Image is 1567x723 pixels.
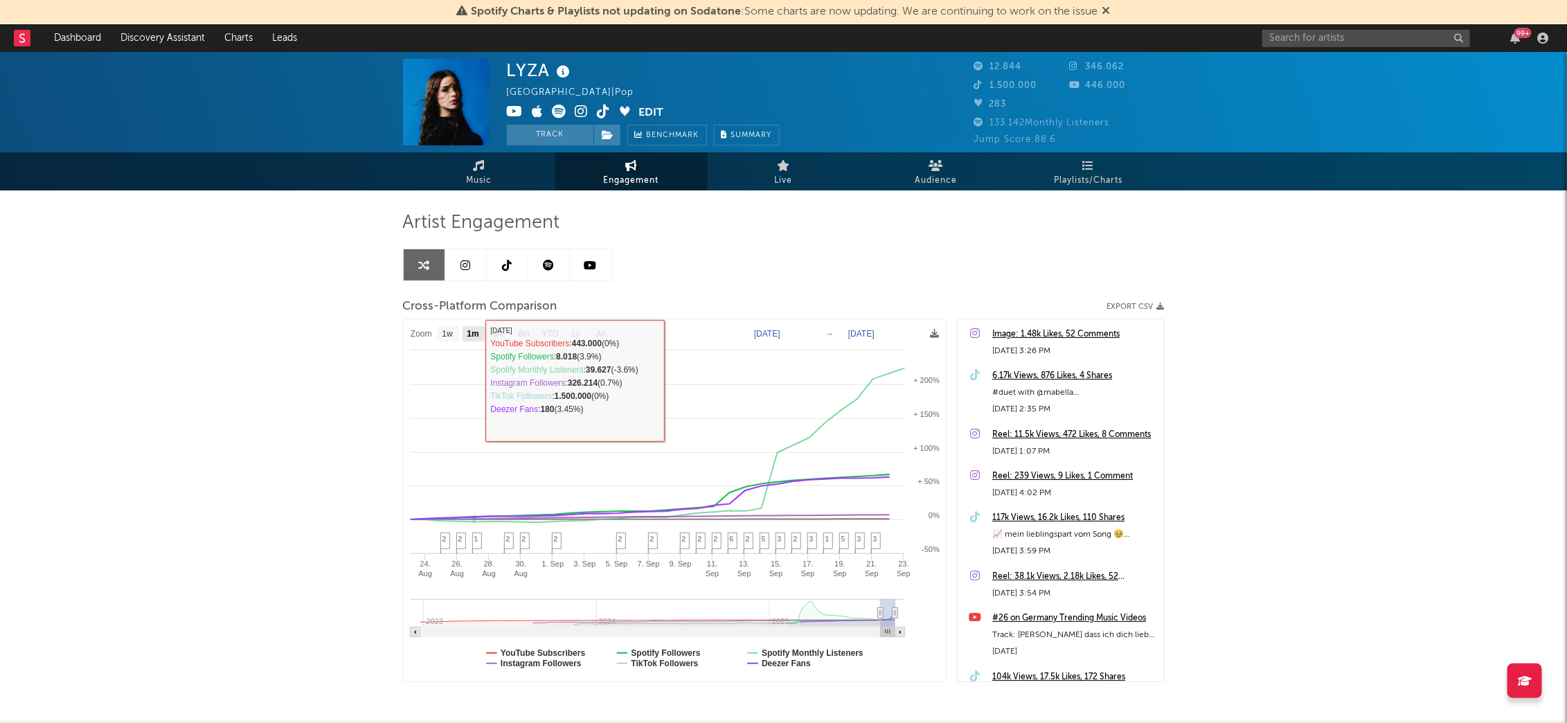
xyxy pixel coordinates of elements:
[1012,152,1165,190] a: Playlists/Charts
[762,535,766,543] span: 5
[708,152,860,190] a: Live
[555,152,708,190] a: Engagement
[514,560,528,578] text: 30. Aug
[848,329,875,339] text: [DATE]
[522,535,526,543] span: 2
[573,560,596,568] text: 3. Sep
[917,477,940,485] text: + 50%
[650,535,654,543] span: 2
[730,535,734,543] span: 6
[571,330,580,339] text: 1y
[403,215,560,231] span: Artist Engagement
[915,172,957,189] span: Audience
[992,485,1157,501] div: [DATE] 4:02 PM
[627,125,707,145] a: Benchmark
[825,535,830,543] span: 1
[506,535,510,543] span: 2
[857,535,861,543] span: 3
[775,172,793,189] span: Live
[992,610,1157,627] div: #26 on Germany Trending Music Videos
[682,535,686,543] span: 2
[992,343,1157,359] div: [DATE] 3:26 PM
[450,560,464,578] text: 26. Aug
[974,81,1037,90] span: 1.500.000
[403,298,557,315] span: Cross-Platform Comparison
[714,535,718,543] span: 2
[631,659,698,668] text: TikTok Followers
[833,560,847,578] text: 19. Sep
[1514,28,1532,38] div: 99 +
[992,569,1157,585] a: Reel: 38.1k Views, 2.18k Likes, 52 Comments
[467,330,478,339] text: 1m
[541,560,564,568] text: 1. Sep
[1107,303,1165,311] button: Export CSV
[262,24,307,52] a: Leads
[705,560,719,578] text: 11. Sep
[631,648,700,658] text: Spotify Followers
[754,329,780,339] text: [DATE]
[698,535,702,543] span: 2
[1054,172,1122,189] span: Playlists/Charts
[418,560,432,578] text: 24. Aug
[992,526,1157,543] div: 📈 mein lieblingspart vom Song 🥹 #hassdassichdichliebe
[604,172,659,189] span: Engagement
[472,6,1098,17] span: : Some charts are now updating. We are continuing to work on the issue
[825,329,834,339] text: →
[442,330,453,339] text: 1w
[992,627,1157,643] div: Track: [PERSON_NAME] dass ich dich liebe - LYZA (Official Music Video)
[1102,6,1111,17] span: Dismiss
[913,444,940,452] text: + 100%
[731,132,772,139] span: Summary
[482,560,496,578] text: 28. Aug
[809,535,814,543] span: 3
[992,368,1157,384] div: 6.17k Views, 876 Likes, 4 Shares
[605,560,627,568] text: 5. Sep
[992,510,1157,526] div: 117k Views, 16.2k Likes, 110 Shares
[929,511,940,519] text: 0%
[1069,62,1124,71] span: 346.062
[974,100,1007,109] span: 283
[913,410,940,418] text: + 150%
[992,401,1157,418] div: [DATE] 2:35 PM
[458,535,463,543] span: 2
[596,330,605,339] text: All
[974,62,1022,71] span: 12.844
[472,6,742,17] span: Spotify Charts & Playlists not updating on Sodatone
[647,127,699,144] span: Benchmark
[501,648,586,658] text: YouTube Subscribers
[403,152,555,190] a: Music
[992,326,1157,343] a: Image: 1.48k Likes, 52 Comments
[1510,33,1520,44] button: 99+
[841,535,845,543] span: 5
[992,384,1157,401] div: #duet with @mabella #hassdassichdichliebe Markiert mich unter eurem Cover 🩵
[1069,81,1125,90] span: 446.000
[507,59,574,82] div: LYZA
[442,535,447,543] span: 2
[637,560,659,568] text: 7. Sep
[746,535,750,543] span: 2
[501,659,582,668] text: Instagram Followers
[992,443,1157,460] div: [DATE] 1:07 PM
[466,172,492,189] span: Music
[492,330,504,339] text: 3m
[507,125,593,145] button: Track
[913,376,940,384] text: + 200%
[992,468,1157,485] a: Reel: 239 Views, 9 Likes, 1 Comment
[554,535,558,543] span: 2
[541,330,558,339] text: YTD
[992,669,1157,686] a: 104k Views, 17.5k Likes, 172 Shares
[992,427,1157,443] a: Reel: 11.5k Views, 472 Likes, 8 Comments
[974,135,1057,144] span: Jump Score: 88.6
[794,535,798,543] span: 2
[669,560,691,568] text: 9. Sep
[618,535,623,543] span: 2
[860,152,1012,190] a: Audience
[737,560,751,578] text: 13. Sep
[922,545,940,553] text: -50%
[714,125,780,145] button: Summary
[507,84,650,101] div: [GEOGRAPHIC_DATA] | Pop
